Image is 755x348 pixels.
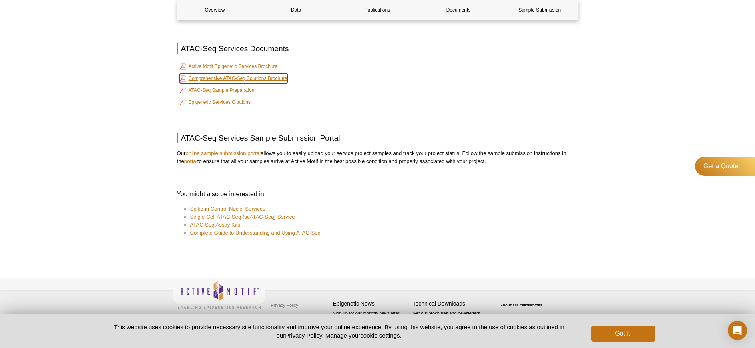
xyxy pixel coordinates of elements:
[421,0,496,20] a: Documents
[184,158,197,164] a: portal
[285,332,322,339] a: Privacy Policy
[177,189,578,199] h3: You might also be interested in:
[413,300,489,307] h4: Technical Downloads
[180,97,251,107] a: Epigenetic Services Citations
[695,157,755,176] a: Get a Quote
[502,0,577,20] a: Sample Submission
[333,300,409,307] h4: Epigenetic News
[100,323,578,340] p: This website uses cookies to provide necessary site functionality and improve your online experie...
[190,213,295,221] a: Single-Cell ATAC-Seq (scATAC-Seq) Service
[501,304,542,307] a: ABOUT SSL CERTIFICATES
[180,86,255,95] a: ATAC-Seq Sample Preparation
[190,205,265,213] a: Spike-in Control Nuclei Services
[333,310,409,337] p: Sign up for our monthly newsletter highlighting recent publications in the field of epigenetics.
[185,150,261,156] a: online sample submission portal
[493,292,553,310] table: Click to Verify - This site chose Symantec SSL for secure e-commerce and confidential communicati...
[728,321,747,340] div: Open Intercom Messenger
[177,0,253,20] a: Overview
[340,0,415,20] a: Publications
[177,149,578,165] p: Our allows you to easily upload your service project samples and track your project status. Follo...
[180,74,287,83] a: Comprehensive ATAC-Seq Solutions Brochure
[173,278,265,311] img: Active Motif,
[177,43,578,54] h2: ATAC-Seq Services Documents
[360,332,400,339] button: cookie settings
[190,221,241,229] a: ATAC-Seq Assay Kits
[591,326,655,342] button: Got it!
[413,310,489,330] p: Get our brochures and newsletters, or request them by mail.
[190,229,321,237] a: Complete Guide to Understanding and Using ATAC-Seq
[180,62,278,71] a: Active Motif Epigenetic Services Brochure
[269,299,300,311] a: Privacy Policy
[259,0,334,20] a: Data
[269,311,311,323] a: Terms & Conditions
[177,133,578,143] h2: ATAC-Seq Services Sample Submission Portal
